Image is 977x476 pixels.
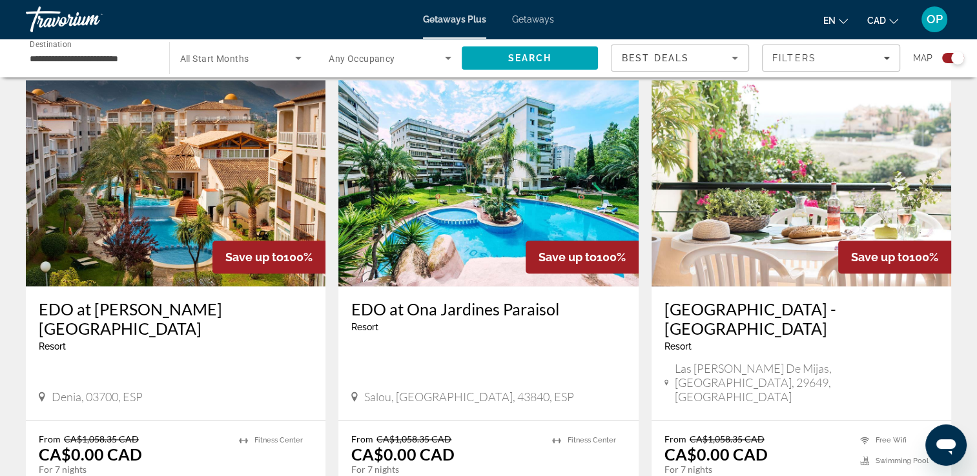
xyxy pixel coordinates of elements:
[329,54,395,64] span: Any Occupancy
[664,433,686,444] span: From
[39,464,226,475] p: For 7 nights
[351,444,455,464] p: CA$0.00 CAD
[838,241,951,273] div: 100%
[30,51,152,66] input: Select destination
[526,241,639,273] div: 100%
[351,322,378,332] span: Resort
[39,341,66,352] span: Resort
[690,433,765,444] span: CA$1,058.35 CAD
[508,53,551,63] span: Search
[254,436,303,444] span: Fitness Center
[913,49,932,67] span: Map
[823,11,848,30] button: Change language
[762,45,900,72] button: Filters
[664,464,847,475] p: For 7 nights
[925,424,967,466] iframe: Button to launch messaging window
[351,464,539,475] p: For 7 nights
[376,433,451,444] span: CA$1,058.35 CAD
[364,390,574,404] span: Salou, [GEOGRAPHIC_DATA], 43840, ESP
[539,250,597,264] span: Save up to
[180,54,249,64] span: All Start Months
[64,433,139,444] span: CA$1,058.35 CAD
[918,6,951,33] button: User Menu
[462,46,599,70] button: Search
[664,299,938,338] a: [GEOGRAPHIC_DATA] - [GEOGRAPHIC_DATA]
[851,250,909,264] span: Save up to
[351,433,373,444] span: From
[867,11,898,30] button: Change currency
[876,436,907,444] span: Free Wifi
[772,53,816,63] span: Filters
[622,50,738,66] mat-select: Sort by
[212,241,325,273] div: 100%
[876,457,929,465] span: Swimming Pool
[927,13,943,26] span: OP
[26,3,155,36] a: Travorium
[26,80,325,286] img: EDO at Ona Ogisaka Garden
[823,15,836,26] span: en
[39,299,313,338] a: EDO at [PERSON_NAME][GEOGRAPHIC_DATA]
[39,444,142,464] p: CA$0.00 CAD
[338,80,638,286] img: EDO at Ona Jardines Paraisol
[568,436,616,444] span: Fitness Center
[225,250,283,264] span: Save up to
[512,14,554,25] a: Getaways
[52,390,143,404] span: Denia, 03700, ESP
[664,444,768,464] p: CA$0.00 CAD
[39,433,61,444] span: From
[622,53,689,63] span: Best Deals
[423,14,486,25] a: Getaways Plus
[351,299,625,319] a: EDO at Ona Jardines Paraisol
[867,15,886,26] span: CAD
[664,341,692,352] span: Resort
[652,80,951,286] img: Ramada Hotel & Suites - Sierra Marina
[30,39,72,48] span: Destination
[675,361,938,404] span: Las [PERSON_NAME] de Mijas, [GEOGRAPHIC_DATA], 29649, [GEOGRAPHIC_DATA]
